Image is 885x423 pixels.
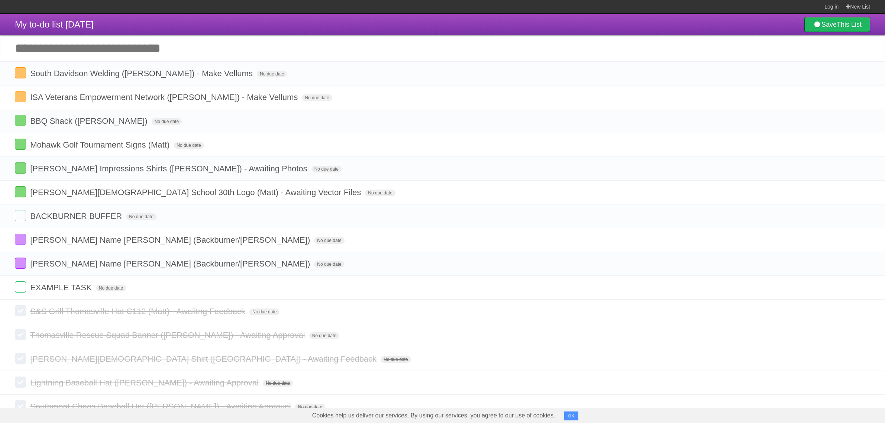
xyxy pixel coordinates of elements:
[30,69,255,78] span: South Davidson Welding ([PERSON_NAME]) - Make Vellums
[305,408,563,423] span: Cookies help us deliver our services. By using our services, you agree to our use of cookies.
[30,211,124,221] span: BACKBURNER BUFFER
[295,404,325,410] span: No due date
[263,380,293,387] span: No due date
[174,142,204,149] span: No due date
[30,259,312,268] span: [PERSON_NAME] Name [PERSON_NAME] (Backburner/[PERSON_NAME])
[30,354,378,364] span: [PERSON_NAME][DEMOGRAPHIC_DATA] Shirt ([GEOGRAPHIC_DATA]) - Awaiting Feedback
[30,93,300,102] span: ISA Veterans Empowerment Network ([PERSON_NAME]) - Make Vellums
[837,21,862,28] b: This List
[302,94,332,101] span: No due date
[15,186,26,197] label: Done
[30,140,171,149] span: Mohawk Golf Tournament Signs (Matt)
[365,190,395,196] span: No due date
[30,378,261,387] span: Lightning Baseball Hat ([PERSON_NAME]) - Awaiting Approval
[30,330,307,340] span: Thomasville Rescue Squad Banner ([PERSON_NAME]) - Awaiting Approval
[15,139,26,150] label: Done
[30,164,309,173] span: [PERSON_NAME] Impressions Shirts ([PERSON_NAME]) - Awaiting Photos
[15,115,26,126] label: Done
[314,237,344,244] span: No due date
[15,258,26,269] label: Done
[30,307,247,316] span: S&S Grill Thomasville Hat C112 (Matt) - Awaiitng Feedback
[15,234,26,245] label: Done
[314,261,344,268] span: No due date
[15,305,26,316] label: Done
[381,356,411,363] span: No due date
[15,162,26,174] label: Done
[152,118,182,125] span: No due date
[126,213,156,220] span: No due date
[15,67,26,78] label: Done
[15,91,26,102] label: Done
[30,116,149,126] span: BBQ Shack ([PERSON_NAME])
[30,188,363,197] span: [PERSON_NAME][DEMOGRAPHIC_DATA] School 30th Logo (Matt) - Awaiting Vector Files
[30,283,93,292] span: EXAMPLE TASK
[309,332,339,339] span: No due date
[15,377,26,388] label: Done
[15,210,26,221] label: Done
[15,19,94,29] span: My to-do list [DATE]
[30,402,293,411] span: Southmont Chaos Baseball Hat ([PERSON_NAME]) - Awaiting Approval
[804,17,870,32] a: SaveThis List
[96,285,126,291] span: No due date
[249,309,280,315] span: No due date
[15,329,26,340] label: Done
[15,400,26,411] label: Done
[15,281,26,293] label: Done
[257,71,287,77] span: No due date
[30,235,312,245] span: [PERSON_NAME] Name [PERSON_NAME] (Backburner/[PERSON_NAME])
[564,411,579,420] button: OK
[15,353,26,364] label: Done
[311,166,342,172] span: No due date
